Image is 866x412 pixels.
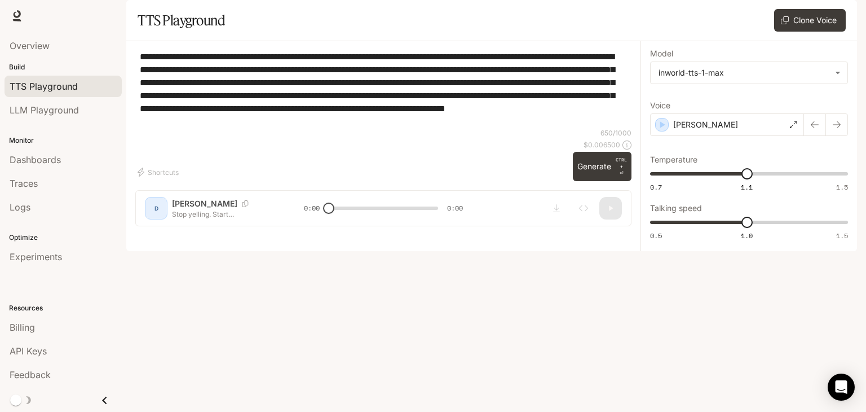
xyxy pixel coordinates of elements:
p: Model [650,50,673,58]
button: Shortcuts [135,163,183,181]
div: Open Intercom Messenger [828,374,855,401]
p: ⏎ [616,156,627,177]
p: Talking speed [650,204,702,212]
button: GenerateCTRL +⏎ [573,152,631,181]
div: inworld-tts-1-max [659,67,829,78]
p: [PERSON_NAME] [673,119,738,130]
span: 1.5 [836,182,848,192]
span: 1.0 [741,231,753,240]
h1: TTS Playground [138,9,225,32]
p: Voice [650,102,670,109]
span: 0.7 [650,182,662,192]
div: inworld-tts-1-max [651,62,847,84]
button: Clone Voice [774,9,846,32]
span: 1.5 [836,231,848,240]
p: CTRL + [616,156,627,170]
p: Temperature [650,156,697,164]
span: 0.5 [650,231,662,240]
span: 1.1 [741,182,753,192]
p: 650 / 1000 [600,128,631,138]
